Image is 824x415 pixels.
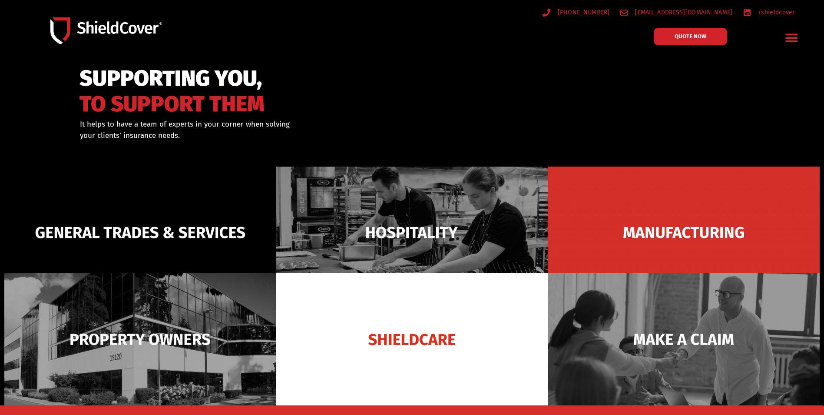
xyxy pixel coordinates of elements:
div: It helps to have a team of experts in your corner when solving [80,119,457,141]
a: [PHONE_NUMBER] [543,7,610,18]
span: [PHONE_NUMBER] [556,7,610,18]
a: [EMAIL_ADDRESS][DOMAIN_NAME] [620,7,733,18]
a: QUOTE NOW [654,28,727,45]
p: your clients’ insurance needs. [80,130,457,141]
span: QUOTE NOW [675,33,706,39]
span: [EMAIL_ADDRESS][DOMAIN_NAME] [633,7,732,18]
a: /shieldcover [743,7,795,18]
span: SUPPORTING YOU, [79,70,265,87]
img: Shield-Cover-Underwriting-Australia-logo-full [50,17,162,45]
div: Menu Toggle [781,27,802,48]
span: /shieldcover [756,7,795,18]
